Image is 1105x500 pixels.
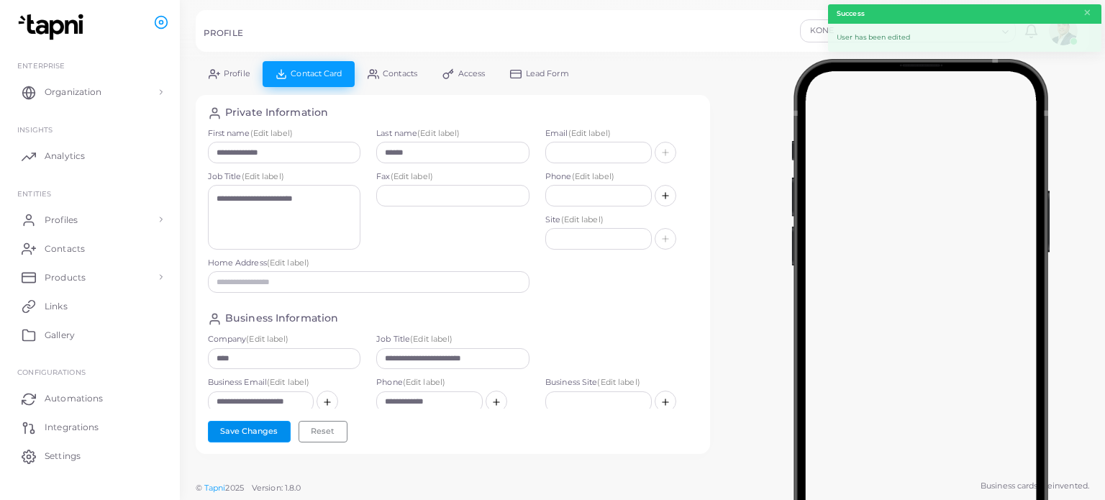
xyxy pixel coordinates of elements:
button: Save Changes [208,421,291,442]
label: Business Email [208,377,361,388]
a: Links [11,291,169,320]
span: (Edit label) [417,128,460,138]
span: Gallery [45,329,75,342]
button: Close [1083,5,1092,21]
label: Site [545,214,699,226]
div: User has been edited [828,24,1101,52]
span: Analytics [45,150,85,163]
label: Home Address [208,258,530,269]
h4: Business Information [225,312,338,326]
img: logo [13,14,93,40]
a: Analytics [11,142,169,171]
span: (Edit label) [242,171,284,181]
label: Phone [545,171,699,183]
a: Organization [11,78,169,106]
span: (Edit label) [410,334,453,344]
span: Configurations [17,368,86,376]
label: Email [545,128,699,140]
span: (Edit label) [246,334,288,344]
span: (Edit label) [572,171,614,181]
span: Automations [45,392,103,405]
span: Lead Form [526,70,569,78]
span: ENTITIES [17,189,51,198]
span: (Edit label) [267,377,309,387]
span: Contacts [45,242,85,255]
span: © [196,482,301,494]
h4: Private Information [225,106,328,120]
span: Contacts [383,70,417,78]
span: KONE [808,24,912,38]
span: (Edit label) [391,171,433,181]
button: Reset [299,421,347,442]
span: (Edit label) [403,377,445,387]
a: Gallery [11,320,169,349]
label: Phone [376,377,529,388]
span: 2025 [225,482,243,494]
div: Search for option [800,19,1016,42]
a: Profiles [11,205,169,234]
span: Access [458,70,486,78]
span: Settings [45,450,81,463]
span: Profile [224,70,250,78]
span: (Edit label) [561,214,604,224]
span: (Edit label) [568,128,611,138]
span: INSIGHTS [17,125,53,134]
strong: Success [837,9,865,19]
span: Links [45,300,68,313]
span: Products [45,271,86,284]
label: Business Site [545,377,699,388]
span: Organization [45,86,101,99]
label: Fax [376,171,529,183]
label: Job Title [208,171,361,183]
label: Last name [376,128,529,140]
span: (Edit label) [597,377,640,387]
a: Settings [11,442,169,471]
span: Profiles [45,214,78,227]
a: Tapni [204,483,226,493]
span: Contact Card [291,70,342,78]
span: (Edit label) [250,128,293,138]
a: Integrations [11,413,169,442]
span: Integrations [45,421,99,434]
span: (Edit label) [267,258,309,268]
a: Products [11,263,169,291]
label: First name [208,128,361,140]
span: Enterprise [17,61,65,70]
label: Job Title [376,334,529,345]
label: Company [208,334,361,345]
a: Contacts [11,234,169,263]
span: Version: 1.8.0 [252,483,301,493]
h5: PROFILE [204,28,243,38]
a: Automations [11,384,169,413]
